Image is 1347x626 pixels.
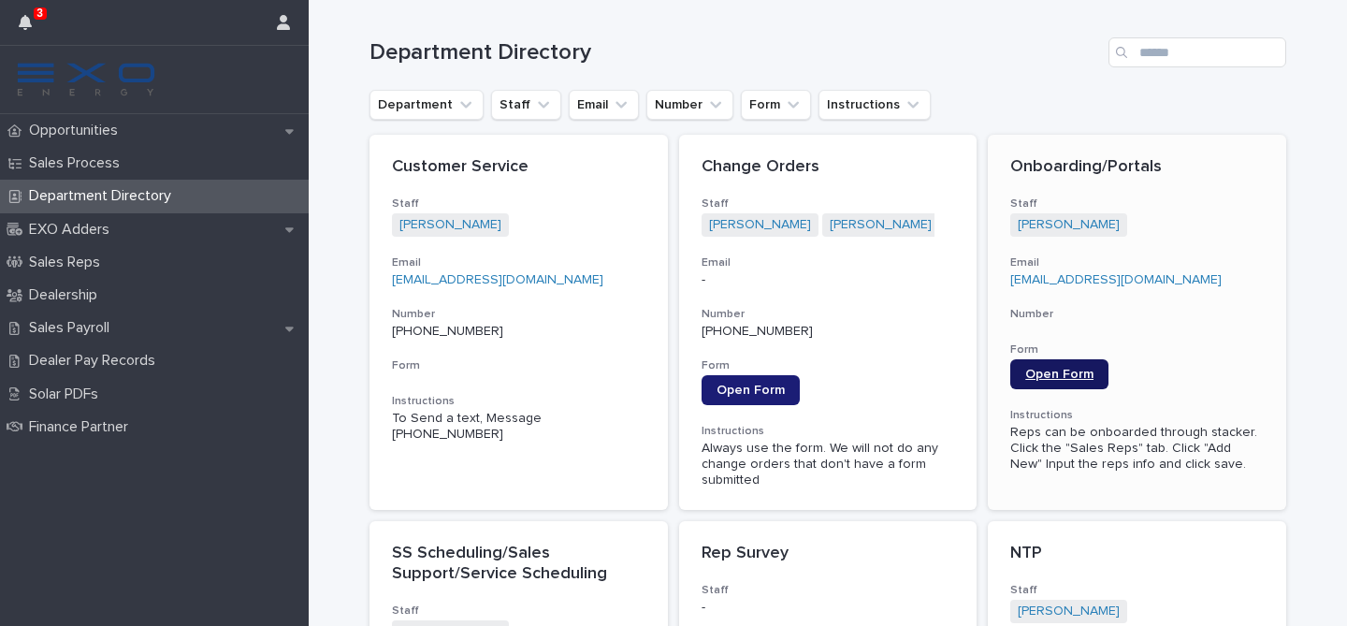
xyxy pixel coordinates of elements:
h3: Staff [392,197,645,211]
p: - [702,272,955,288]
p: Opportunities [22,122,133,139]
h3: Instructions [392,394,645,409]
span: Open Form [717,384,785,397]
a: [PHONE_NUMBER] [392,325,503,338]
h3: Number [1010,307,1264,322]
a: [EMAIL_ADDRESS][DOMAIN_NAME] [1010,273,1222,286]
p: Dealer Pay Records [22,352,170,370]
p: 3 [36,7,43,20]
p: Sales Process [22,154,135,172]
p: - [702,600,955,616]
div: To Send a text, Message [PHONE_NUMBER] [392,411,645,443]
h3: Form [392,358,645,373]
input: Search [1108,37,1286,67]
button: Email [569,90,639,120]
h3: Staff [702,197,955,211]
button: Staff [491,90,561,120]
p: Solar PDFs [22,386,113,403]
h3: Form [702,358,955,373]
p: Customer Service [392,157,645,178]
p: Onboarding/Portals [1010,157,1264,178]
a: [PERSON_NAME] [1018,604,1120,619]
a: Open Form [702,375,800,405]
h1: Department Directory [369,39,1101,66]
h3: Number [702,307,955,322]
div: Reps can be onboarded through stacker. Click the "Sales Reps" tab. Click "Add New" Input the reps... [1010,425,1264,472]
a: Onboarding/PortalsStaff[PERSON_NAME] Email[EMAIL_ADDRESS][DOMAIN_NAME]NumberFormOpen FormInstruct... [988,135,1286,510]
a: [PERSON_NAME] [709,217,811,233]
h3: Staff [1010,197,1264,211]
button: Form [741,90,811,120]
a: Customer ServiceStaff[PERSON_NAME] Email[EMAIL_ADDRESS][DOMAIN_NAME]Number[PHONE_NUMBER]FormInstr... [369,135,668,510]
p: Sales Payroll [22,319,124,337]
a: [EMAIL_ADDRESS][DOMAIN_NAME] [392,273,603,286]
a: [PERSON_NAME] [1018,217,1120,233]
img: FKS5r6ZBThi8E5hshIGi [15,61,157,98]
button: Number [646,90,733,120]
h3: Form [1010,342,1264,357]
button: Department [369,90,484,120]
p: Change Orders [702,157,955,178]
h3: Staff [392,604,645,619]
a: Open Form [1010,359,1108,389]
button: Instructions [818,90,931,120]
p: Department Directory [22,187,186,205]
a: [PERSON_NAME] [399,217,501,233]
p: EXO Adders [22,221,124,239]
h3: Instructions [702,424,955,439]
h3: Email [392,255,645,270]
p: Sales Reps [22,254,115,271]
div: 3 [19,11,43,45]
a: [PHONE_NUMBER] [702,325,813,338]
a: Change OrdersStaff[PERSON_NAME] [PERSON_NAME] Email-Number[PHONE_NUMBER]FormOpen FormInstructions... [679,135,978,510]
p: NTP [1010,544,1264,564]
h3: Staff [702,583,955,598]
h3: Staff [1010,583,1264,598]
h3: Email [702,255,955,270]
p: Dealership [22,286,112,304]
p: Finance Partner [22,418,143,436]
span: Open Form [1025,368,1094,381]
h3: Number [392,307,645,322]
h3: Instructions [1010,408,1264,423]
h3: Email [1010,255,1264,270]
p: Rep Survey [702,544,955,564]
p: SS Scheduling/Sales Support/Service Scheduling [392,544,645,584]
a: [PERSON_NAME] [830,217,932,233]
div: Always use the form. We will not do any change orders that don't have a form submitted [702,441,955,488]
